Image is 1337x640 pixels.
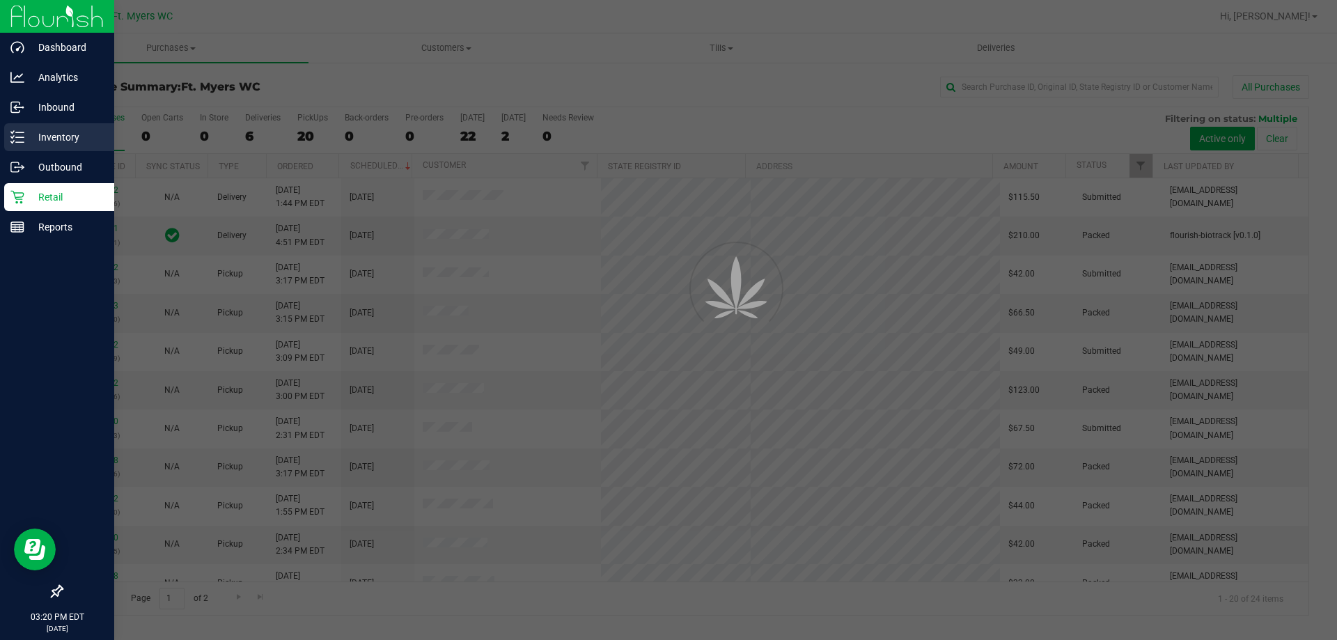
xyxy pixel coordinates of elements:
[10,40,24,54] inline-svg: Dashboard
[10,70,24,84] inline-svg: Analytics
[14,529,56,570] iframe: Resource center
[24,189,108,205] p: Retail
[24,129,108,146] p: Inventory
[24,99,108,116] p: Inbound
[6,611,108,623] p: 03:20 PM EDT
[10,100,24,114] inline-svg: Inbound
[24,69,108,86] p: Analytics
[24,159,108,175] p: Outbound
[24,219,108,235] p: Reports
[24,39,108,56] p: Dashboard
[10,160,24,174] inline-svg: Outbound
[10,190,24,204] inline-svg: Retail
[6,623,108,634] p: [DATE]
[10,130,24,144] inline-svg: Inventory
[10,220,24,234] inline-svg: Reports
